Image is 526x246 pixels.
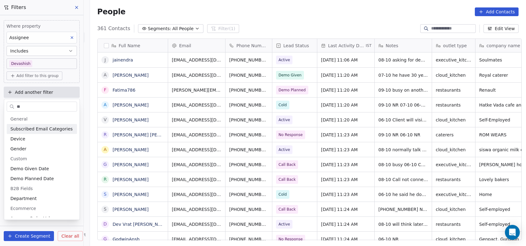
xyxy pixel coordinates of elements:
[10,126,73,132] span: Subscribed Email Categories
[10,185,33,192] span: B2B Fields
[10,195,37,202] span: Department
[10,156,27,162] span: Custom
[10,205,36,212] span: Ecommerce
[10,146,26,152] span: Gender
[7,114,77,233] div: Suggestions
[10,175,54,182] span: Demo Planned Date
[10,136,25,142] span: Device
[10,166,49,172] span: Demo Given Date
[10,215,55,221] span: Average Order Value
[10,116,27,122] span: General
